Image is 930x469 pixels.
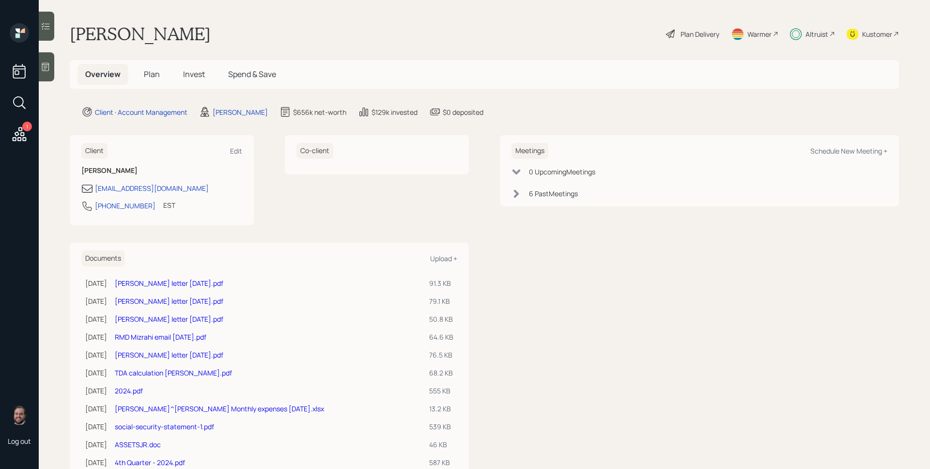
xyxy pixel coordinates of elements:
[511,143,548,159] h6: Meetings
[810,146,887,156] div: Schedule New Meeting +
[95,201,155,211] div: [PHONE_NUMBER]
[430,254,457,263] div: Upload +
[429,368,453,378] div: 68.2 KB
[85,69,121,79] span: Overview
[862,29,892,39] div: Kustomer
[81,167,242,175] h6: [PERSON_NAME]
[115,368,232,377] a: TDA calculation [PERSON_NAME].pdf
[85,422,107,432] div: [DATE]
[81,143,108,159] h6: Client
[144,69,160,79] span: Plan
[115,332,206,342] a: RMD Mizrahi email [DATE].pdf
[85,386,107,396] div: [DATE]
[85,314,107,324] div: [DATE]
[115,314,223,324] a: [PERSON_NAME] letter [DATE].pdf
[85,404,107,414] div: [DATE]
[296,143,333,159] h6: Co-client
[115,279,223,288] a: [PERSON_NAME] letter [DATE].pdf
[228,69,276,79] span: Spend & Save
[443,107,483,117] div: $0 deposited
[293,107,346,117] div: $656k net-worth
[85,350,107,360] div: [DATE]
[429,350,453,360] div: 76.5 KB
[85,296,107,306] div: [DATE]
[230,146,242,156] div: Edit
[429,404,453,414] div: 13.2 KB
[115,297,223,306] a: [PERSON_NAME] letter [DATE].pdf
[85,332,107,342] div: [DATE]
[85,457,107,468] div: [DATE]
[747,29,772,39] div: Warmer
[429,386,453,396] div: 555 KB
[429,457,453,468] div: 587 KB
[429,278,453,288] div: 91.3 KB
[115,404,324,413] a: [PERSON_NAME]^[PERSON_NAME] Monthly expenses [DATE].xlsx
[429,332,453,342] div: 64.6 KB
[115,386,143,395] a: 2024.pdf
[429,422,453,432] div: 539 KB
[163,200,175,210] div: EST
[529,188,578,199] div: 6 Past Meeting s
[70,23,211,45] h1: [PERSON_NAME]
[372,107,418,117] div: $129k invested
[22,122,32,131] div: 1
[85,278,107,288] div: [DATE]
[81,250,125,266] h6: Documents
[115,458,185,467] a: 4th Quarter - 2024.pdf
[429,314,453,324] div: 50.8 KB
[429,296,453,306] div: 79.1 KB
[85,368,107,378] div: [DATE]
[115,350,223,360] a: [PERSON_NAME] letter [DATE].pdf
[115,422,214,431] a: social-security-statement-1.pdf
[95,107,187,117] div: Client · Account Management
[529,167,595,177] div: 0 Upcoming Meeting s
[681,29,719,39] div: Plan Delivery
[213,107,268,117] div: [PERSON_NAME]
[95,183,209,193] div: [EMAIL_ADDRESS][DOMAIN_NAME]
[183,69,205,79] span: Invest
[85,439,107,450] div: [DATE]
[10,406,29,425] img: james-distasi-headshot.png
[806,29,828,39] div: Altruist
[115,440,161,449] a: ASSETSJR.doc
[429,439,453,450] div: 46 KB
[8,437,31,446] div: Log out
